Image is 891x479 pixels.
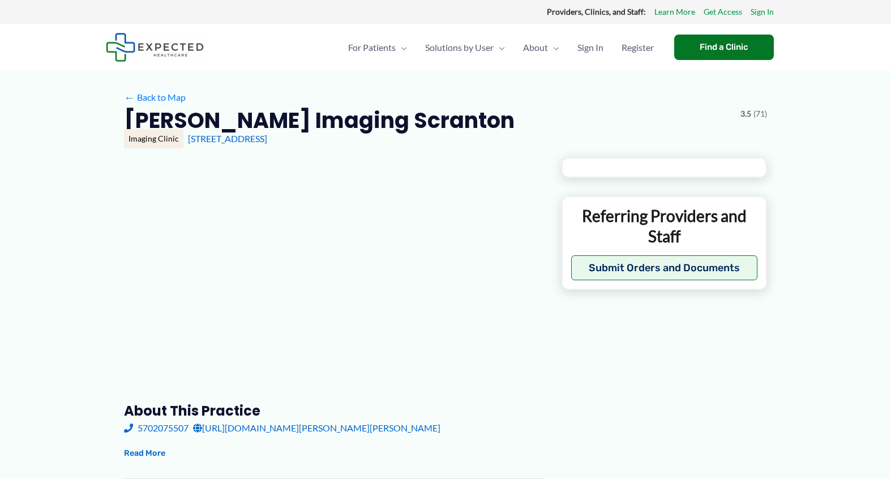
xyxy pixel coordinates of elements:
span: 3.5 [740,106,751,121]
button: Read More [124,447,165,460]
a: Sign In [568,28,612,67]
span: Sign In [577,28,603,67]
span: Register [622,28,654,67]
a: 5702075507 [124,420,189,437]
a: For PatientsMenu Toggle [339,28,416,67]
a: Register [612,28,663,67]
nav: Primary Site Navigation [339,28,663,67]
a: [URL][DOMAIN_NAME][PERSON_NAME][PERSON_NAME] [193,420,440,437]
a: Learn More [654,5,695,19]
h3: About this practice [124,402,543,420]
a: Get Access [704,5,742,19]
span: About [523,28,548,67]
span: For Patients [348,28,396,67]
span: Solutions by User [425,28,494,67]
h2: [PERSON_NAME] Imaging Scranton [124,106,515,134]
a: [STREET_ADDRESS] [188,133,267,144]
a: AboutMenu Toggle [514,28,568,67]
div: Imaging Clinic [124,129,183,148]
span: ← [124,92,135,102]
a: ←Back to Map [124,89,186,106]
strong: Providers, Clinics, and Staff: [547,7,646,16]
span: Menu Toggle [396,28,407,67]
a: Sign In [751,5,774,19]
p: Referring Providers and Staff [571,206,757,247]
span: (71) [753,106,767,121]
span: Menu Toggle [548,28,559,67]
button: Submit Orders and Documents [571,255,757,280]
a: Find a Clinic [674,35,774,60]
img: Expected Healthcare Logo - side, dark font, small [106,33,204,62]
span: Menu Toggle [494,28,505,67]
a: Solutions by UserMenu Toggle [416,28,514,67]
